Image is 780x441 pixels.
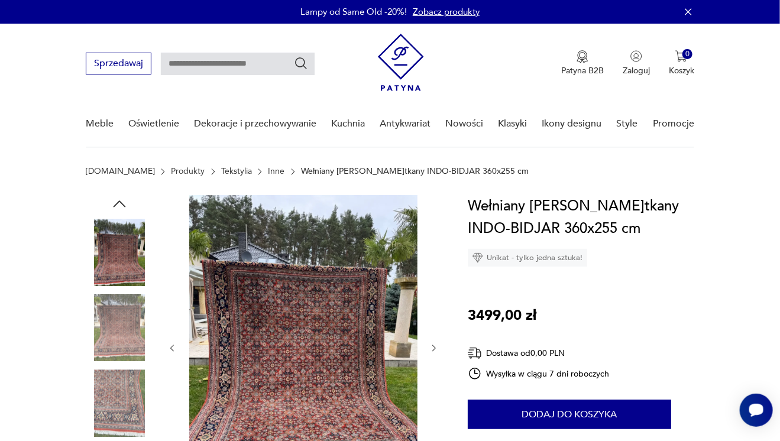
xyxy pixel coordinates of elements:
img: Ikona dostawy [468,346,482,361]
div: 0 [682,49,692,59]
img: Ikona diamentu [472,252,483,263]
a: Kuchnia [331,101,365,147]
p: Lampy od Same Old -20%! [300,6,407,18]
a: Style [617,101,638,147]
a: Tekstylia [221,167,252,176]
img: Zdjęcie produktu Wełniany dywan perski r.tkany INDO-BIDJAR 360x255 cm [86,369,153,437]
img: Patyna - sklep z meblami i dekoracjami vintage [378,34,424,91]
a: Antykwariat [380,101,431,147]
a: Inne [268,167,285,176]
a: Klasyki [499,101,527,147]
p: Koszyk [669,65,694,76]
a: Nowości [446,101,484,147]
img: Ikona koszyka [675,50,687,62]
a: Sprzedawaj [86,60,151,69]
p: 3499,00 zł [468,304,536,327]
img: Ikona medalu [577,50,588,63]
a: Promocje [653,101,694,147]
img: Zdjęcie produktu Wełniany dywan perski r.tkany INDO-BIDJAR 360x255 cm [86,294,153,362]
h1: Wełniany [PERSON_NAME]tkany INDO-BIDJAR 360x255 cm [468,195,711,240]
a: Produkty [171,167,205,176]
p: Wełniany [PERSON_NAME]tkany INDO-BIDJAR 360x255 cm [301,167,529,176]
a: Zobacz produkty [413,6,480,18]
iframe: Smartsupp widget button [740,394,773,427]
a: [DOMAIN_NAME] [86,167,155,176]
button: Sprzedawaj [86,53,151,74]
a: Meble [86,101,114,147]
a: Dekoracje i przechowywanie [194,101,316,147]
img: Zdjęcie produktu Wełniany dywan perski r.tkany INDO-BIDJAR 360x255 cm [86,219,153,286]
button: Patyna B2B [561,50,604,76]
div: Wysyłka w ciągu 7 dni roboczych [468,367,610,381]
p: Zaloguj [623,65,650,76]
div: Unikat - tylko jedna sztuka! [468,249,587,267]
a: Ikona medaluPatyna B2B [561,50,604,76]
a: Ikony designu [542,101,602,147]
button: Zaloguj [623,50,650,76]
button: Szukaj [294,56,308,70]
button: Dodaj do koszyka [468,400,671,429]
p: Patyna B2B [561,65,604,76]
button: 0Koszyk [669,50,694,76]
img: Ikonka użytkownika [630,50,642,62]
div: Dostawa od 0,00 PLN [468,346,610,361]
a: Oświetlenie [128,101,179,147]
